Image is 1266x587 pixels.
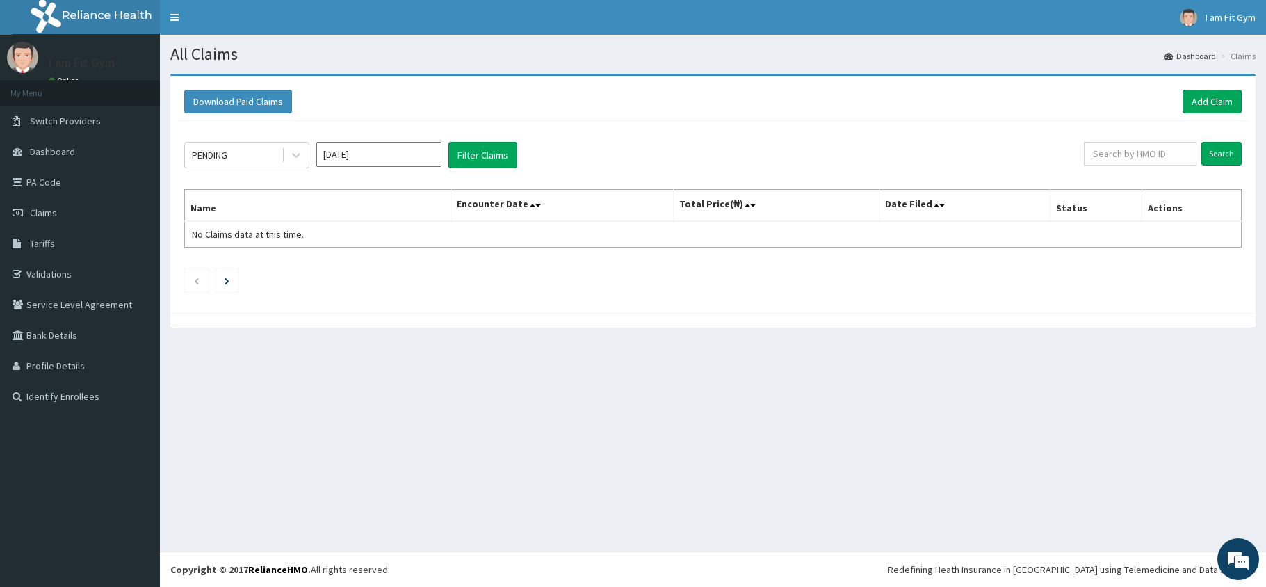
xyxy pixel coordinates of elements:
span: No Claims data at this time. [192,228,304,241]
a: Dashboard [1164,50,1216,62]
a: Previous page [193,274,200,287]
a: Online [49,76,82,86]
img: User Image [1180,9,1197,26]
div: Redefining Heath Insurance in [GEOGRAPHIC_DATA] using Telemedicine and Data Science! [888,563,1256,577]
div: PENDING [192,148,227,162]
strong: Copyright © 2017 . [170,563,311,576]
a: Next page [225,274,229,287]
button: Download Paid Claims [184,90,292,113]
footer: All rights reserved. [160,552,1266,587]
p: I am Fit Gym [49,56,115,69]
th: Date Filed [879,190,1050,222]
input: Search [1201,142,1242,166]
a: Add Claim [1183,90,1242,113]
h1: All Claims [170,45,1256,63]
th: Total Price(₦) [673,190,879,222]
button: Filter Claims [448,142,517,168]
a: RelianceHMO [248,563,308,576]
span: Switch Providers [30,115,101,127]
th: Actions [1142,190,1242,222]
li: Claims [1217,50,1256,62]
th: Name [185,190,451,222]
span: Claims [30,207,57,219]
span: Dashboard [30,145,75,158]
th: Encounter Date [451,190,673,222]
input: Select Month and Year [316,142,441,167]
input: Search by HMO ID [1084,142,1196,166]
span: I am Fit Gym [1206,11,1256,24]
img: User Image [7,42,38,73]
span: Tariffs [30,237,55,250]
th: Status [1050,190,1142,222]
